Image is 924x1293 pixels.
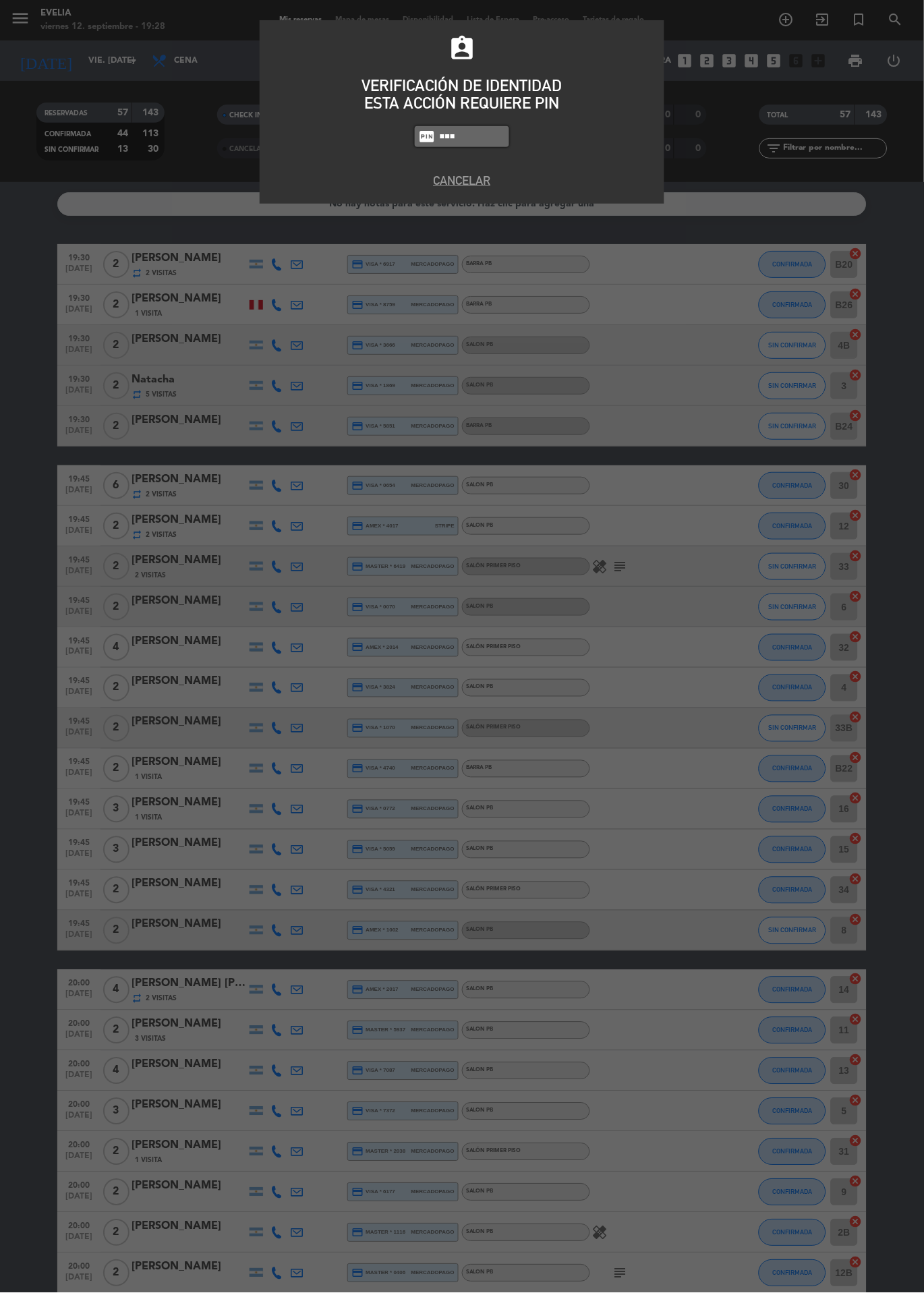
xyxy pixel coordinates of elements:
button: Cancelar [270,171,654,190]
div: ESTA ACCIÓN REQUIERE PIN [270,94,654,112]
div: VERIFICACIÓN DE IDENTIDAD [270,77,654,94]
input: 1234 [438,129,506,144]
i: assignment_ind [448,34,476,63]
i: fiber_pin [418,128,435,145]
